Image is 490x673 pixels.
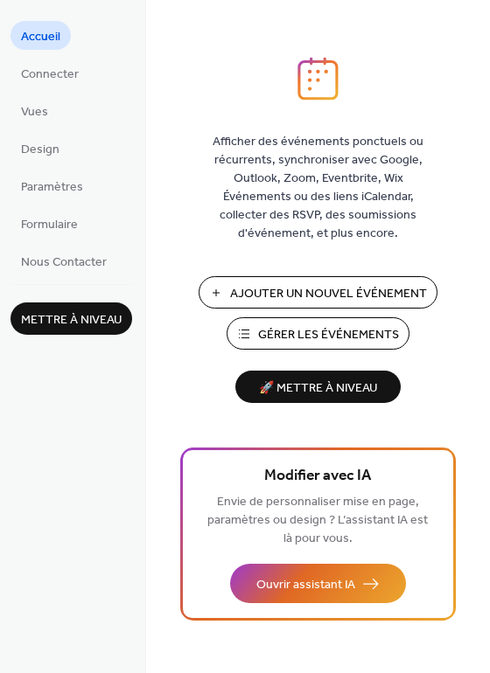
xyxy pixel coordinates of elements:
[21,311,122,330] span: Mettre à niveau
[246,377,390,400] span: 🚀 Mettre à niveau
[21,178,83,197] span: Paramètres
[264,464,371,489] span: Modifier avec IA
[227,317,409,350] button: Gérer les Événements
[10,21,71,50] a: Accueil
[199,276,437,309] button: Ajouter Un Nouvel Événement
[21,28,60,46] span: Accueil
[10,246,117,275] a: Nous Contacter
[10,59,89,87] a: Connecter
[256,576,355,594] span: Ouvrir assistant IA
[258,326,399,344] span: Gérer les Événements
[21,141,59,159] span: Design
[21,66,79,84] span: Connecter
[21,253,107,272] span: Nous Contacter
[10,96,59,125] a: Vues
[10,302,132,335] button: Mettre à niveau
[230,285,427,303] span: Ajouter Un Nouvel Événement
[200,133,437,243] span: Afficher des événements ponctuels ou récurrents, synchroniser avec Google, Outlook, Zoom, Eventbr...
[230,564,406,603] button: Ouvrir assistant IA
[297,57,338,101] img: logo_icon.svg
[10,171,94,200] a: Paramètres
[10,209,88,238] a: Formulaire
[21,103,48,121] span: Vues
[21,216,78,234] span: Formulaire
[207,490,428,551] span: Envie de personnaliser mise en page, paramètres ou design ? L’assistant IA est là pour vous.
[10,134,70,163] a: Design
[235,371,401,403] button: 🚀 Mettre à niveau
